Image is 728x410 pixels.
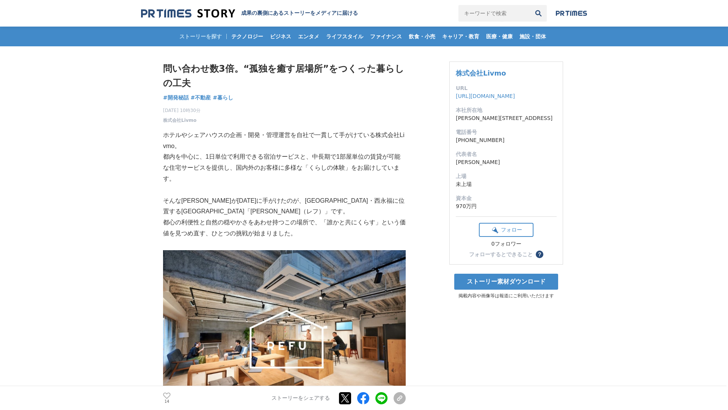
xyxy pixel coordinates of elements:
span: キャリア・教育 [439,33,482,40]
span: テクノロジー [228,33,266,40]
a: 株式会社Livmo [163,117,196,124]
dt: 代表者名 [456,150,557,158]
a: 医療・健康 [483,27,516,46]
p: 掲載内容や画像等は報道にご利用いただけます [449,293,563,299]
p: ホテルやシェアハウスの企画・開発・管理運営を自社で一貫して手がけている株式会社Livmo。 [163,130,406,152]
a: #不動産 [191,94,211,102]
img: prtimes [556,10,587,16]
dt: 電話番号 [456,128,557,136]
span: エンタメ [295,33,322,40]
a: ストーリー素材ダウンロード [454,274,558,290]
dd: [PHONE_NUMBER] [456,136,557,144]
p: ストーリーをシェアする [271,395,330,402]
a: エンタメ [295,27,322,46]
span: #開発秘話 [163,94,189,101]
dt: URL [456,84,557,92]
a: キャリア・教育 [439,27,482,46]
a: ライフスタイル [323,27,366,46]
img: thumbnail_eaed5980-8ed3-11f0-a98f-b321817949aa.png [163,250,406,410]
button: フォロー [479,223,533,237]
span: #暮らし [213,94,233,101]
span: ？ [537,252,542,257]
dt: 上場 [456,172,557,180]
img: 成果の裏側にあるストーリーをメディアに届ける [141,8,235,19]
a: [URL][DOMAIN_NAME] [456,93,515,99]
span: #不動産 [191,94,211,101]
dd: [PERSON_NAME] [456,158,557,166]
a: 施設・団体 [516,27,549,46]
a: ファイナンス [367,27,405,46]
a: #暮らし [213,94,233,102]
button: ？ [536,251,543,258]
dd: [PERSON_NAME][STREET_ADDRESS] [456,114,557,122]
a: ビジネス [267,27,294,46]
span: 医療・健康 [483,33,516,40]
h1: 問い合わせ数3倍。“孤独を癒す居場所”をつくった暮らしの工夫 [163,61,406,91]
dd: 970万円 [456,202,557,210]
dt: 資本金 [456,194,557,202]
dt: 本社所在地 [456,106,557,114]
div: 0フォロワー [479,241,533,248]
a: #開発秘話 [163,94,189,102]
a: 成果の裏側にあるストーリーをメディアに届ける 成果の裏側にあるストーリーをメディアに届ける [141,8,358,19]
span: [DATE] 10時30分 [163,107,201,114]
a: 株式会社Livmo [456,69,506,77]
span: 施設・団体 [516,33,549,40]
span: ファイナンス [367,33,405,40]
span: 飲食・小売 [406,33,438,40]
dd: 未上場 [456,180,557,188]
input: キーワードで検索 [458,5,530,22]
span: ライフスタイル [323,33,366,40]
div: フォローするとできること [469,252,533,257]
p: そんな[PERSON_NAME]が[DATE]に手がけたのが、[GEOGRAPHIC_DATA]・西永福に位置する[GEOGRAPHIC_DATA]「[PERSON_NAME]（レフ）」です。 [163,196,406,218]
h2: 成果の裏側にあるストーリーをメディアに届ける [241,10,358,17]
p: 都心の利便性と自然の穏やかさをあわせ持つこの場所で、「誰かと共にくらす」という価値を見つめ直す、ひとつの挑戦が始まりました。 [163,217,406,239]
p: 14 [163,400,171,404]
p: 都内を中心に、1日単位で利用できる宿泊サービスと、中長期で1部屋単位の賃貸が可能な住宅サービスを提供し、国内外のお客様に多様な「くらしの体験」をお届けしています。 [163,151,406,184]
a: 飲食・小売 [406,27,438,46]
a: テクノロジー [228,27,266,46]
span: ビジネス [267,33,294,40]
button: 検索 [530,5,547,22]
